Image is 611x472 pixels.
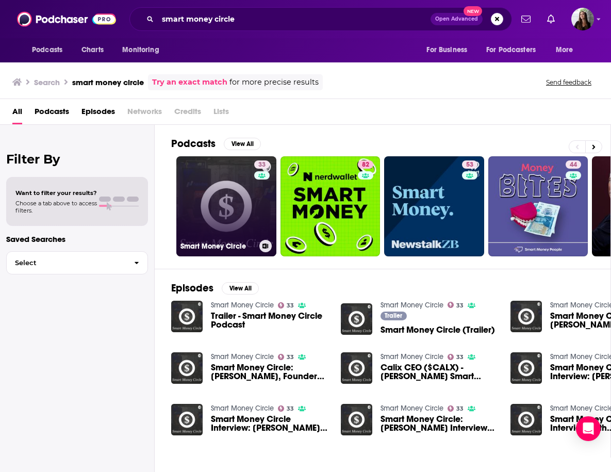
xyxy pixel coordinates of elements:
[171,301,203,332] img: Trailer - Smart Money Circle Podcast
[488,156,588,256] a: 44
[543,10,559,28] a: Show notifications dropdown
[174,103,201,124] span: Credits
[381,404,443,413] a: Smart Money Circle
[34,77,60,87] h3: Search
[466,160,473,170] span: 53
[15,189,97,197] span: Want to filter your results?
[287,406,294,411] span: 33
[381,363,498,381] span: Calix CEO ($CALX) -[PERSON_NAME] Smart Money Circle Interview - Success Is About People
[75,40,110,60] a: Charts
[129,7,512,31] div: Search podcasts, credits, & more...
[381,301,443,310] a: Smart Money Circle
[381,325,495,334] a: Smart Money Circle (Trailer)
[211,363,328,381] a: Smart Money Circle: Rob LoCascio, Founder and CEO, of LivePerson ($LPSN)
[456,355,464,360] span: 33
[171,352,203,384] img: Smart Money Circle: Rob LoCascio, Founder and CEO, of LivePerson ($LPSN)
[456,406,464,411] span: 33
[384,156,484,256] a: 53
[17,9,116,29] img: Podchaser - Follow, Share and Rate Podcasts
[510,352,542,384] img: Smart Money Circle Interview: Mark Adams, President and CEO of SGH Corp ($SGH)
[211,363,328,381] span: Smart Money Circle: [PERSON_NAME], Founder and CEO, of LivePerson ($LPSN)
[35,103,69,124] a: Podcasts
[570,160,577,170] span: 44
[571,8,594,30] span: Logged in as bnmartinn
[72,77,144,87] h3: smart money circle
[566,160,581,169] a: 44
[171,137,261,150] a: PodcastsView All
[571,8,594,30] button: Show profile menu
[6,251,148,274] button: Select
[381,415,498,432] span: Smart Money Circle: [PERSON_NAME] Interviews [PERSON_NAME] [PERSON_NAME]–President & CEO Build-A-...
[211,404,274,413] a: Smart Money Circle
[25,40,76,60] button: open menu
[122,43,159,57] span: Monitoring
[287,355,294,360] span: 33
[510,404,542,435] a: Smart Money Circle Interview With Ed Butowsky Managing Partner At Chapwood Investments with $450M...
[280,156,381,256] a: 82
[510,301,542,332] img: Smart Money Circle: Adam Sarhan Interviewed Scott St. Clair From Investor's Business Daily
[341,404,372,435] img: Smart Money Circle: Adam Sarhan Interviews Sharon Price John–President & CEO Build-A-Bear Workshop®
[222,282,259,295] button: View All
[171,404,203,435] img: Smart Money Circle Interview: Sean McCurry & Paul Carroll Of Pinnacle Family Advisors ~$280M AUM
[211,415,328,432] a: Smart Money Circle Interview: Sean McCurry & Paul Carroll Of Pinnacle Family Advisors ~$280M AUM
[81,103,115,124] a: Episodes
[341,303,372,335] img: Smart Money Circle (Trailer)
[381,363,498,381] a: Calix CEO ($CALX) -Michael Weening Smart Money Circle Interview - Success Is About People
[152,76,227,88] a: Try an exact match
[211,415,328,432] span: Smart Money Circle Interview: [PERSON_NAME] & [PERSON_NAME] Of Pinnacle Family Advisors ~$280M AUM
[171,282,259,295] a: EpisodesView All
[6,152,148,167] h2: Filter By
[211,301,274,310] a: Smart Money Circle
[448,302,464,308] a: 33
[32,43,62,57] span: Podcasts
[571,8,594,30] img: User Profile
[431,13,483,25] button: Open AdvancedNew
[462,160,477,169] a: 53
[287,303,294,308] span: 33
[464,6,482,16] span: New
[6,234,148,244] p: Saved Searches
[341,352,372,384] img: Calix CEO ($CALX) -Michael Weening Smart Money Circle Interview - Success Is About People
[211,352,274,361] a: Smart Money Circle
[7,259,126,266] span: Select
[549,40,586,60] button: open menu
[480,40,551,60] button: open menu
[381,352,443,361] a: Smart Money Circle
[381,415,498,432] a: Smart Money Circle: Adam Sarhan Interviews Sharon Price John–President & CEO Build-A-Bear Workshop®
[229,76,319,88] span: for more precise results
[254,160,270,169] a: 33
[517,10,535,28] a: Show notifications dropdown
[278,405,294,412] a: 33
[211,312,328,329] a: Trailer - Smart Money Circle Podcast
[224,138,261,150] button: View All
[127,103,162,124] span: Networks
[258,160,266,170] span: 33
[426,43,467,57] span: For Business
[362,160,369,170] span: 82
[486,43,536,57] span: For Podcasters
[456,303,464,308] span: 33
[171,282,213,295] h2: Episodes
[176,156,276,256] a: 33Smart Money Circle
[435,17,478,22] span: Open Advanced
[385,313,402,319] span: Trailer
[543,78,595,87] button: Send feedback
[448,354,464,360] a: 33
[12,103,22,124] span: All
[115,40,172,60] button: open menu
[171,137,216,150] h2: Podcasts
[15,200,97,214] span: Choose a tab above to access filters.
